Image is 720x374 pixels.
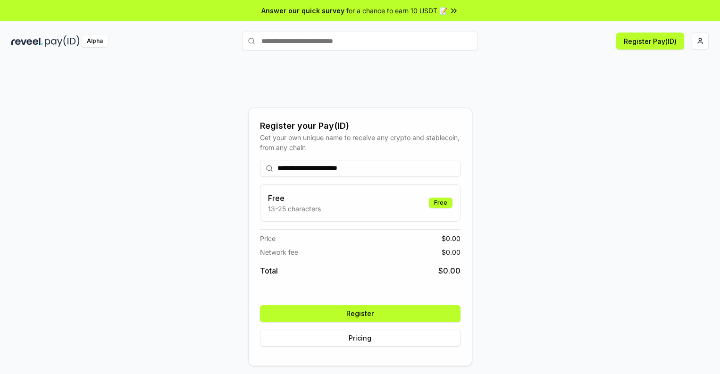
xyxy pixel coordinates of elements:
[261,6,344,16] span: Answer our quick survey
[346,6,447,16] span: for a chance to earn 10 USDT 📝
[429,198,452,208] div: Free
[268,204,321,214] p: 13-25 characters
[260,247,298,257] span: Network fee
[260,133,460,152] div: Get your own unique name to receive any crypto and stablecoin, from any chain
[616,33,684,50] button: Register Pay(ID)
[268,192,321,204] h3: Free
[438,265,460,276] span: $ 0.00
[260,305,460,322] button: Register
[442,247,460,257] span: $ 0.00
[11,35,43,47] img: reveel_dark
[260,119,460,133] div: Register your Pay(ID)
[260,233,276,243] span: Price
[442,233,460,243] span: $ 0.00
[82,35,108,47] div: Alpha
[260,265,278,276] span: Total
[45,35,80,47] img: pay_id
[260,330,460,347] button: Pricing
